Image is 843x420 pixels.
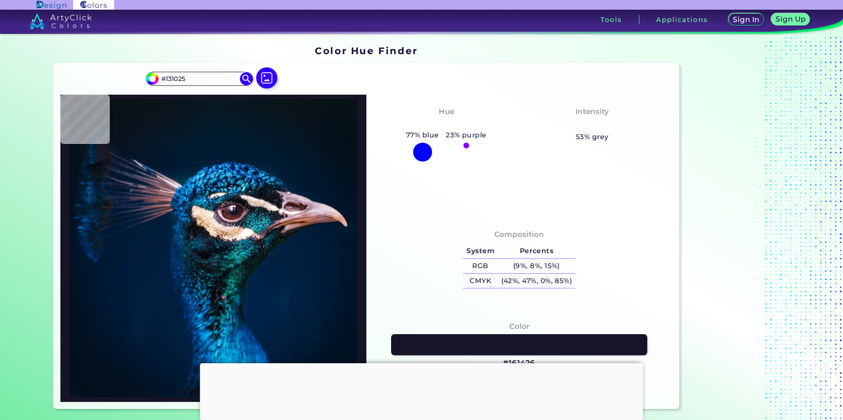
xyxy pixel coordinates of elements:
[65,99,362,398] img: img_pavlin.jpg
[37,1,66,9] img: ArtyClick Design logo
[683,42,793,413] iframe: Advertisement
[442,129,490,141] h5: 23% purple
[494,228,544,241] h4: Composition
[463,259,497,273] h5: RGB
[158,73,240,85] input: type color..
[509,320,530,333] h4: Color
[30,13,92,29] img: logo_artyclick_colors_white.svg
[576,119,609,130] h3: Pastel
[777,16,805,22] h5: Sign Up
[730,14,763,25] a: Sign In
[256,67,277,88] img: icon picture
[734,16,759,23] h5: Sign In
[576,131,609,143] h5: 53% grey
[498,274,575,288] h5: (42%, 47%, 0%, 85%)
[498,244,575,258] h5: Percents
[200,363,643,418] iframe: Advertisement
[240,72,253,85] img: icon search
[403,129,442,141] h5: 77% blue
[773,14,809,25] a: Sign Up
[463,244,497,258] h5: System
[498,259,575,273] h5: (9%, 8%, 15%)
[575,105,609,118] h4: Intensity
[503,358,535,368] h3: #161426
[418,119,474,130] h3: Purply Blue
[439,105,454,118] h4: Hue
[315,44,418,57] h1: Color Hue Finder
[656,16,708,23] h3: Applications
[463,274,497,288] h5: CMYK
[601,16,622,23] h3: Tools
